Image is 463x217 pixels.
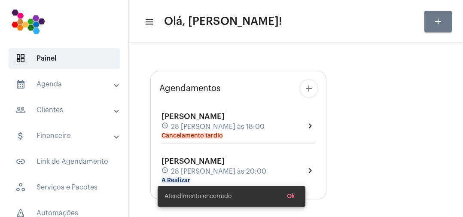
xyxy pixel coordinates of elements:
span: 28 [PERSON_NAME] às 18:00 [171,123,265,131]
button: Ok [280,189,302,204]
mat-icon: sidenav icon [144,17,153,27]
span: [PERSON_NAME] [161,113,225,120]
span: sidenav icon [15,53,26,64]
mat-icon: chevron_right [305,121,315,131]
span: Ok [287,193,295,199]
span: Atendimento encerrado [164,192,231,201]
span: Agendamentos [159,84,221,93]
mat-icon: sidenav icon [15,105,26,115]
span: [PERSON_NAME] [161,157,225,165]
mat-icon: sidenav icon [15,156,26,167]
img: 7bf4c2a9-cb5a-6366-d80e-59e5d4b2024a.png [7,4,49,39]
span: Serviços e Pacotes [9,177,120,198]
mat-icon: schedule [161,122,169,131]
span: sidenav icon [15,182,26,193]
span: Olá, [PERSON_NAME]! [164,15,282,28]
span: 28 [PERSON_NAME] às 20:00 [171,168,266,175]
mat-icon: add [304,83,314,94]
span: Link de Agendamento [9,151,120,172]
mat-icon: chevron_right [305,165,315,176]
span: Painel [9,48,120,69]
mat-panel-title: Agenda [15,79,115,89]
mat-expansion-panel-header: sidenav iconAgenda [5,74,128,95]
mat-panel-title: Clientes [15,105,115,115]
mat-expansion-panel-header: sidenav iconClientes [5,100,128,120]
mat-chip: Cancelamento tardio [161,133,223,139]
mat-icon: sidenav icon [15,131,26,141]
mat-icon: schedule [161,167,169,176]
mat-icon: add [433,16,443,27]
mat-expansion-panel-header: sidenav iconFinanceiro [5,125,128,146]
mat-panel-title: Financeiro [15,131,115,141]
mat-icon: sidenav icon [15,79,26,89]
